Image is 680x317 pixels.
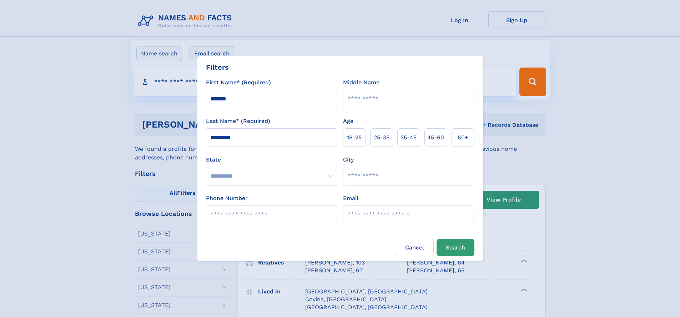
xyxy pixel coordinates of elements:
label: Age [343,117,353,125]
span: 60+ [458,133,468,142]
span: 25‑35 [374,133,389,142]
span: 35‑45 [401,133,417,142]
button: Search [437,239,474,256]
label: Last Name* (Required) [206,117,270,125]
span: 18‑25 [347,133,362,142]
label: Middle Name [343,78,379,87]
label: First Name* (Required) [206,78,271,87]
label: Email [343,194,358,203]
label: Phone Number [206,194,248,203]
label: City [343,155,354,164]
label: State [206,155,337,164]
div: Filters [206,62,229,73]
label: Cancel [396,239,434,256]
span: 45‑60 [427,133,444,142]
